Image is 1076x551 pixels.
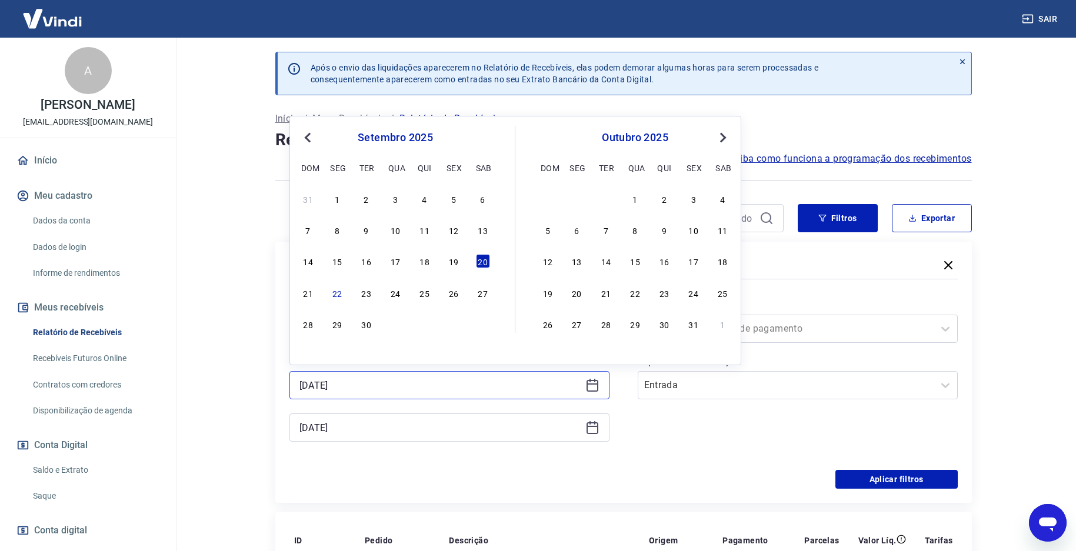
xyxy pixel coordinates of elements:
[28,209,162,233] a: Dados da conta
[301,286,315,300] div: Choose domingo, 21 de setembro de 2025
[687,223,701,237] div: Choose sexta-feira, 10 de outubro de 2025
[359,161,374,175] div: ter
[1029,504,1067,542] iframe: Botão para abrir a janela de mensagens
[569,286,584,300] div: Choose segunda-feira, 20 de outubro de 2025
[722,535,768,546] p: Pagamento
[388,192,402,206] div: Choose quarta-feira, 3 de setembro de 2025
[359,223,374,237] div: Choose terça-feira, 9 de setembro de 2025
[330,254,344,268] div: Choose segunda-feira, 15 de setembro de 2025
[628,317,642,331] div: Choose quarta-feira, 29 de outubro de 2025
[65,47,112,94] div: A
[14,517,162,543] a: Conta digital
[569,161,584,175] div: seg
[330,192,344,206] div: Choose segunda-feira, 1 de setembro de 2025
[715,254,729,268] div: Choose sábado, 18 de outubro de 2025
[301,254,315,268] div: Choose domingo, 14 de setembro de 2025
[359,192,374,206] div: Choose terça-feira, 2 de setembro de 2025
[599,192,613,206] div: Choose terça-feira, 30 de setembro de 2025
[892,204,972,232] button: Exportar
[330,161,344,175] div: seg
[541,317,555,331] div: Choose domingo, 26 de outubro de 2025
[716,131,730,145] button: Next Month
[729,152,972,166] a: Saiba como funciona a programação dos recebimentos
[569,223,584,237] div: Choose segunda-feira, 6 de outubro de 2025
[541,286,555,300] div: Choose domingo, 19 de outubro de 2025
[569,317,584,331] div: Choose segunda-feira, 27 de outubro de 2025
[418,192,432,206] div: Choose quinta-feira, 4 de setembro de 2025
[835,470,958,489] button: Aplicar filtros
[657,317,671,331] div: Choose quinta-feira, 30 de outubro de 2025
[359,286,374,300] div: Choose terça-feira, 23 de setembro de 2025
[715,317,729,331] div: Choose sábado, 1 de novembro de 2025
[28,458,162,482] a: Saldo e Extrato
[476,161,490,175] div: sab
[14,295,162,320] button: Meus recebíveis
[599,317,613,331] div: Choose terça-feira, 28 de outubro de 2025
[476,192,490,206] div: Choose sábado, 6 de setembro de 2025
[28,399,162,423] a: Disponibilização de agenda
[569,192,584,206] div: Choose segunda-feira, 29 de setembro de 2025
[657,192,671,206] div: Choose quinta-feira, 2 de outubro de 2025
[399,112,501,126] p: Relatório de Recebíveis
[447,161,461,175] div: sex
[14,1,91,36] img: Vindi
[804,535,839,546] p: Parcelas
[541,161,555,175] div: dom
[687,254,701,268] div: Choose sexta-feira, 17 de outubro de 2025
[41,99,135,111] p: [PERSON_NAME]
[476,286,490,300] div: Choose sábado, 27 de setembro de 2025
[657,223,671,237] div: Choose quinta-feira, 9 de outubro de 2025
[28,235,162,259] a: Dados de login
[798,204,878,232] button: Filtros
[476,317,490,331] div: Choose sábado, 4 de outubro de 2025
[599,286,613,300] div: Choose terça-feira, 21 de outubro de 2025
[541,254,555,268] div: Choose domingo, 12 de outubro de 2025
[311,62,819,85] p: Após o envio das liquidações aparecerem no Relatório de Recebíveis, elas podem demorar algumas ho...
[640,298,955,312] label: Forma de Pagamento
[599,254,613,268] div: Choose terça-feira, 14 de outubro de 2025
[449,535,488,546] p: Descrição
[541,223,555,237] div: Choose domingo, 5 de outubro de 2025
[418,223,432,237] div: Choose quinta-feira, 11 de setembro de 2025
[14,148,162,173] a: Início
[388,223,402,237] div: Choose quarta-feira, 10 de setembro de 2025
[28,320,162,345] a: Relatório de Recebíveis
[539,190,731,332] div: month 2025-10
[649,535,678,546] p: Origem
[330,286,344,300] div: Choose segunda-feira, 22 de setembro de 2025
[687,161,701,175] div: sex
[299,376,581,394] input: Data inicial
[628,223,642,237] div: Choose quarta-feira, 8 de outubro de 2025
[628,286,642,300] div: Choose quarta-feira, 22 de outubro de 2025
[330,317,344,331] div: Choose segunda-feira, 29 de setembro de 2025
[388,286,402,300] div: Choose quarta-feira, 24 de setembro de 2025
[359,317,374,331] div: Choose terça-feira, 30 de setembro de 2025
[275,112,299,126] a: Início
[299,131,491,145] div: setembro 2025
[28,484,162,508] a: Saque
[687,317,701,331] div: Choose sexta-feira, 31 de outubro de 2025
[28,261,162,285] a: Informe de rendimentos
[312,112,385,126] a: Meus Recebíveis
[275,128,972,152] h4: Relatório de Recebíveis
[687,192,701,206] div: Choose sexta-feira, 3 de outubro de 2025
[23,116,153,128] p: [EMAIL_ADDRESS][DOMAIN_NAME]
[418,317,432,331] div: Choose quinta-feira, 2 de outubro de 2025
[359,254,374,268] div: Choose terça-feira, 16 de setembro de 2025
[925,535,953,546] p: Tarifas
[1020,8,1062,30] button: Sair
[715,223,729,237] div: Choose sábado, 11 de outubro de 2025
[599,161,613,175] div: ter
[301,223,315,237] div: Choose domingo, 7 de setembro de 2025
[365,535,392,546] p: Pedido
[476,254,490,268] div: Choose sábado, 20 de setembro de 2025
[687,286,701,300] div: Choose sexta-feira, 24 de outubro de 2025
[34,522,87,539] span: Conta digital
[388,317,402,331] div: Choose quarta-feira, 1 de outubro de 2025
[628,254,642,268] div: Choose quarta-feira, 15 de outubro de 2025
[28,346,162,370] a: Recebíveis Futuros Online
[299,419,581,436] input: Data final
[447,223,461,237] div: Choose sexta-feira, 12 de setembro de 2025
